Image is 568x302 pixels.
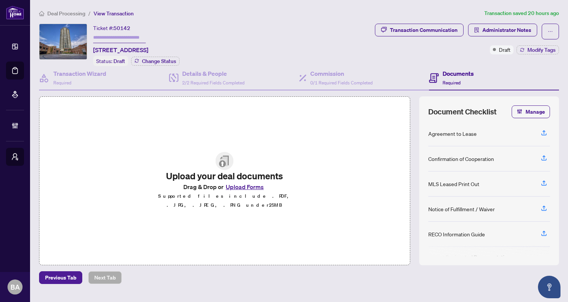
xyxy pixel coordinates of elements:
p: Supported files include .PDF, .JPG, .JPEG, .PNG under 25 MB [147,192,302,210]
div: Ticket #: [93,24,130,32]
img: File Upload [216,152,234,170]
div: Status: [93,56,128,66]
span: 50142 [113,25,130,32]
span: Document Checklist [428,107,497,117]
h4: Documents [443,69,474,78]
span: Modify Tags [527,47,556,53]
span: Required [443,80,461,86]
span: [STREET_ADDRESS] [93,45,148,54]
img: logo [6,6,24,20]
h4: Details & People [182,69,245,78]
span: Manage [526,106,545,118]
button: Administrator Notes [468,24,537,36]
span: View Transaction [94,10,134,17]
div: MLS Leased Print Out [428,180,479,188]
span: Drag & Drop or [183,182,266,192]
span: user-switch [11,153,19,161]
span: File UploadUpload your deal documentsDrag & Drop orUpload FormsSupported files include .PDF, .JPG... [141,146,308,216]
li: / [88,9,91,18]
button: Previous Tab [39,271,82,284]
button: Transaction Communication [375,24,464,36]
span: Administrator Notes [482,24,531,36]
span: Previous Tab [45,272,76,284]
div: Transaction Communication [390,24,458,36]
span: Deal Processing [47,10,85,17]
div: Confirmation of Cooperation [428,155,494,163]
div: Agreement to Lease [428,129,477,138]
button: Modify Tags [517,45,559,54]
span: BA [11,282,20,292]
h4: Commission [310,69,373,78]
h2: Upload your deal documents [147,170,302,182]
button: Next Tab [88,271,122,284]
button: Open asap [538,276,560,298]
span: 0/1 Required Fields Completed [310,80,373,86]
span: ellipsis [548,29,553,34]
span: Change Status [142,59,176,64]
span: solution [474,27,479,33]
div: RECO Information Guide [428,230,485,238]
button: Change Status [131,57,180,66]
button: Manage [512,105,550,118]
span: home [39,11,44,16]
h4: Transaction Wizard [53,69,106,78]
span: 2/2 Required Fields Completed [182,80,245,86]
article: Transaction saved 20 hours ago [484,9,559,18]
img: IMG-W12286076_1.jpg [39,24,87,59]
span: Draft [113,58,125,65]
span: Draft [499,45,511,54]
div: Notice of Fulfillment / Waiver [428,205,495,213]
span: Required [53,80,71,86]
button: Upload Forms [224,182,266,192]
